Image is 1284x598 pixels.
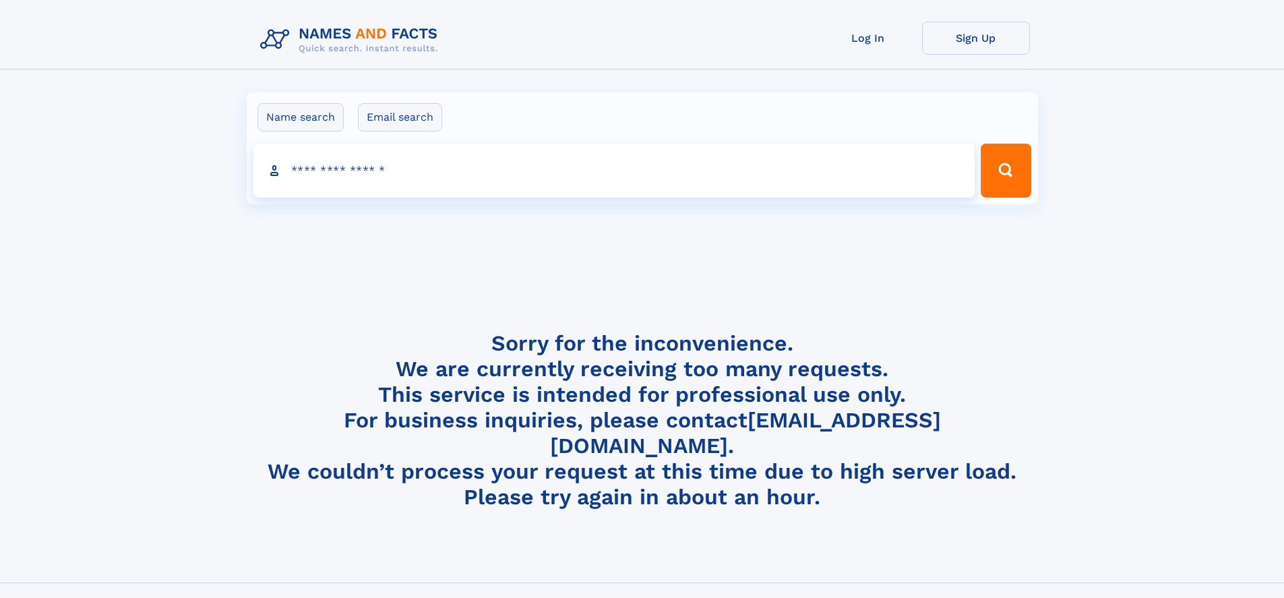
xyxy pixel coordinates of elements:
[255,22,449,58] img: Logo Names and Facts
[253,144,975,198] input: search input
[550,407,941,458] a: [EMAIL_ADDRESS][DOMAIN_NAME]
[981,144,1031,198] button: Search Button
[814,22,922,55] a: Log In
[257,103,344,131] label: Name search
[255,330,1030,510] h4: Sorry for the inconvenience. We are currently receiving too many requests. This service is intend...
[358,103,442,131] label: Email search
[922,22,1030,55] a: Sign Up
